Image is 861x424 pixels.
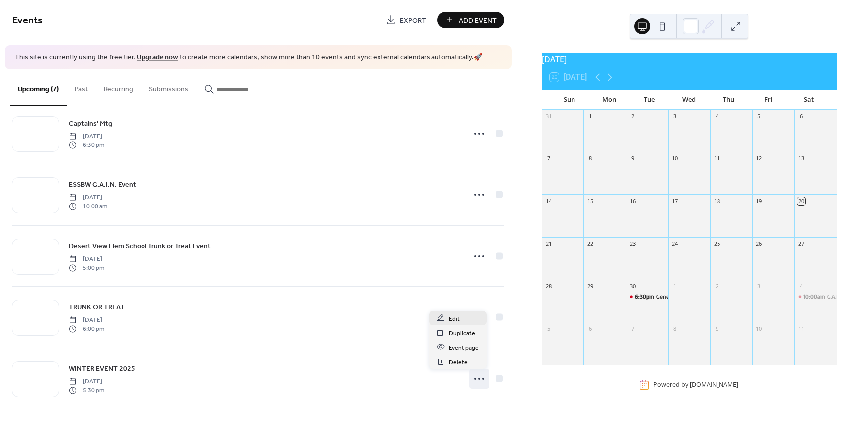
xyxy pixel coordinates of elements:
span: 6:30pm [635,293,656,301]
span: TRUNK OR TREAT [69,302,125,312]
button: Submissions [141,69,196,105]
div: Wed [669,90,709,110]
span: [DATE] [69,132,104,141]
div: 6 [797,113,805,120]
div: [DATE] [542,53,837,65]
div: 14 [545,197,552,205]
div: 28 [545,283,552,290]
div: Mon [589,90,629,110]
span: [DATE] [69,377,104,386]
div: 12 [755,155,763,162]
div: Tue [629,90,669,110]
div: 7 [545,155,552,162]
div: 1 [586,113,594,120]
div: 20 [797,197,805,205]
div: 4 [797,283,805,290]
button: Upcoming (7) [10,69,67,106]
span: Event page [449,342,479,353]
span: [DATE] [69,193,107,202]
div: 6 [586,325,594,332]
a: TRUNK OR TREAT [69,301,125,313]
span: Events [12,11,43,30]
span: Export [400,15,426,26]
div: 8 [671,325,679,332]
div: 26 [755,240,763,248]
div: 25 [713,240,720,248]
span: Edit [449,313,460,324]
div: 8 [586,155,594,162]
div: 17 [671,197,679,205]
div: 22 [586,240,594,248]
div: Powered by [653,381,738,389]
a: Captains' Mtg [69,118,112,129]
div: 24 [671,240,679,248]
div: 27 [797,240,805,248]
div: 30 [629,283,636,290]
span: This site is currently using the free tier. to create more calendars, show more than 10 events an... [15,53,482,63]
div: 1 [671,283,679,290]
a: Export [378,12,433,28]
button: Recurring [96,69,141,105]
a: Desert View Elem School Trunk or Treat Event [69,240,211,252]
div: 23 [629,240,636,248]
div: 3 [671,113,679,120]
div: 13 [797,155,805,162]
div: 5 [755,113,763,120]
div: General Mtg - REAL TIME OPS [656,293,730,301]
div: 11 [797,325,805,332]
div: 15 [586,197,594,205]
div: 11 [713,155,720,162]
div: 19 [755,197,763,205]
div: 4 [713,113,720,120]
span: [DATE] [69,254,104,263]
div: 7 [629,325,636,332]
div: 18 [713,197,720,205]
span: Delete [449,357,468,367]
div: Thu [709,90,749,110]
div: Sun [550,90,589,110]
div: 2 [713,283,720,290]
button: Add Event [437,12,504,28]
a: ESSBW G.A.I.N. Event [69,179,136,190]
div: G.A.I.N. Kick Off @ Christown [794,293,837,301]
div: 9 [713,325,720,332]
div: General Mtg - REAL TIME OPS [626,293,668,301]
span: Desert View Elem School Trunk or Treat Event [69,241,211,251]
span: Add Event [459,15,497,26]
div: Sat [789,90,829,110]
div: 9 [629,155,636,162]
span: 6:30 pm [69,141,104,150]
div: 10 [755,325,763,332]
div: 16 [629,197,636,205]
div: Fri [749,90,789,110]
div: 10 [671,155,679,162]
span: [DATE] [69,315,104,324]
div: 2 [629,113,636,120]
a: WINTER EVENT 2025 [69,363,135,374]
span: 5:00 pm [69,264,104,273]
span: Duplicate [449,328,475,338]
span: 5:30 pm [69,386,104,395]
div: 29 [586,283,594,290]
a: Upgrade now [137,51,178,64]
span: 10:00 am [69,202,107,211]
span: 10:00am [803,293,827,301]
div: 21 [545,240,552,248]
div: 3 [755,283,763,290]
a: [DOMAIN_NAME] [690,381,738,389]
div: 5 [545,325,552,332]
button: Past [67,69,96,105]
div: 31 [545,113,552,120]
span: 6:00 pm [69,325,104,334]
